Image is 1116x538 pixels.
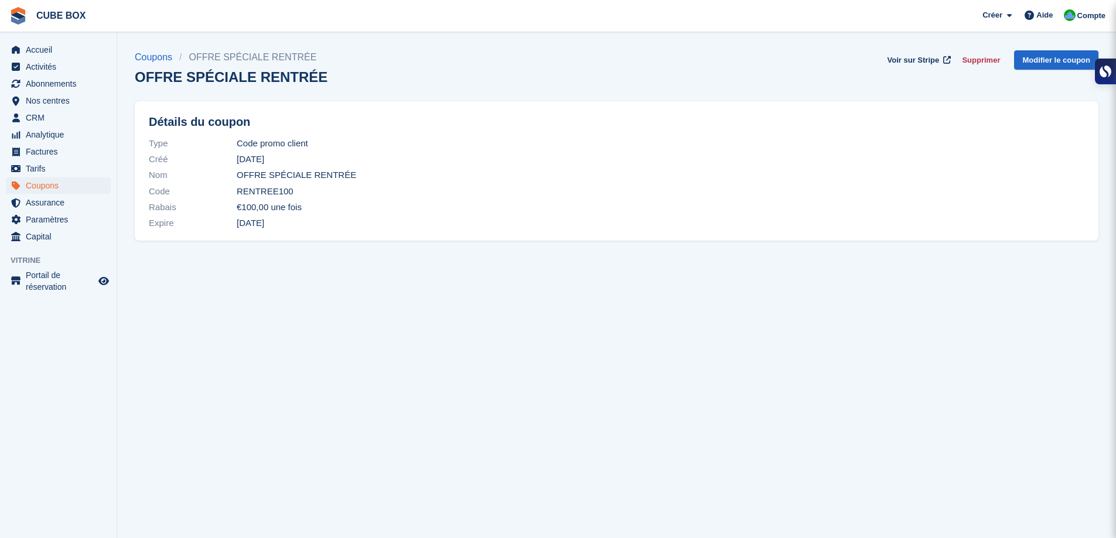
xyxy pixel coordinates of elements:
span: Nos centres [26,92,96,109]
span: OFFRE SPÉCIALE RENTRÉE [237,169,356,182]
span: Type [149,137,237,150]
span: RENTREE100 [237,185,293,198]
span: Abonnements [26,76,96,92]
a: Voir sur Stripe [883,50,953,70]
img: stora-icon-8386f47178a22dfd0bd8f6a31ec36ba5ce8667c1dd55bd0f319d3a0aa187defe.svg [9,7,27,25]
span: Factures [26,143,96,160]
span: Créer [982,9,1002,21]
a: menu [6,143,111,160]
span: Compte [1077,10,1105,22]
span: CRM [26,109,96,126]
a: menu [6,109,111,126]
span: Voir sur Stripe [888,54,940,66]
span: Portail de réservation [26,269,96,293]
a: Boutique d'aperçu [97,274,111,288]
a: menu [6,126,111,143]
a: menu [6,92,111,109]
span: Coupons [26,177,96,194]
span: Vitrine [11,255,117,266]
a: menu [6,269,111,293]
a: menu [6,76,111,92]
span: Code [149,185,237,198]
span: Rabais [149,201,237,214]
span: Activités [26,59,96,75]
span: Tarifs [26,160,96,177]
h2: Détails du coupon [149,115,1084,129]
a: menu [6,211,111,228]
a: menu [6,59,111,75]
a: menu [6,160,111,177]
span: Analytique [26,126,96,143]
a: CUBE BOX [32,6,90,25]
a: menu [6,42,111,58]
img: Cube Box [1064,9,1076,21]
h1: OFFRE SPÉCIALE RENTRÉE [135,69,327,85]
span: Créé [149,153,237,166]
span: €100,00 une fois [237,201,302,214]
span: Paramètres [26,211,96,228]
a: Coupons [135,50,179,64]
span: Assurance [26,194,96,211]
span: Nom [149,169,237,182]
a: Modifier le coupon [1014,50,1098,70]
a: menu [6,228,111,245]
span: [DATE] [237,217,264,230]
span: Accueil [26,42,96,58]
a: menu [6,194,111,211]
button: Supprimer [957,50,1005,70]
a: menu [6,177,111,194]
span: Aide [1036,9,1053,21]
nav: breadcrumbs [135,50,327,64]
span: Expire [149,217,237,230]
span: [DATE] [237,153,264,166]
span: Code promo client [237,137,308,150]
span: Capital [26,228,96,245]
